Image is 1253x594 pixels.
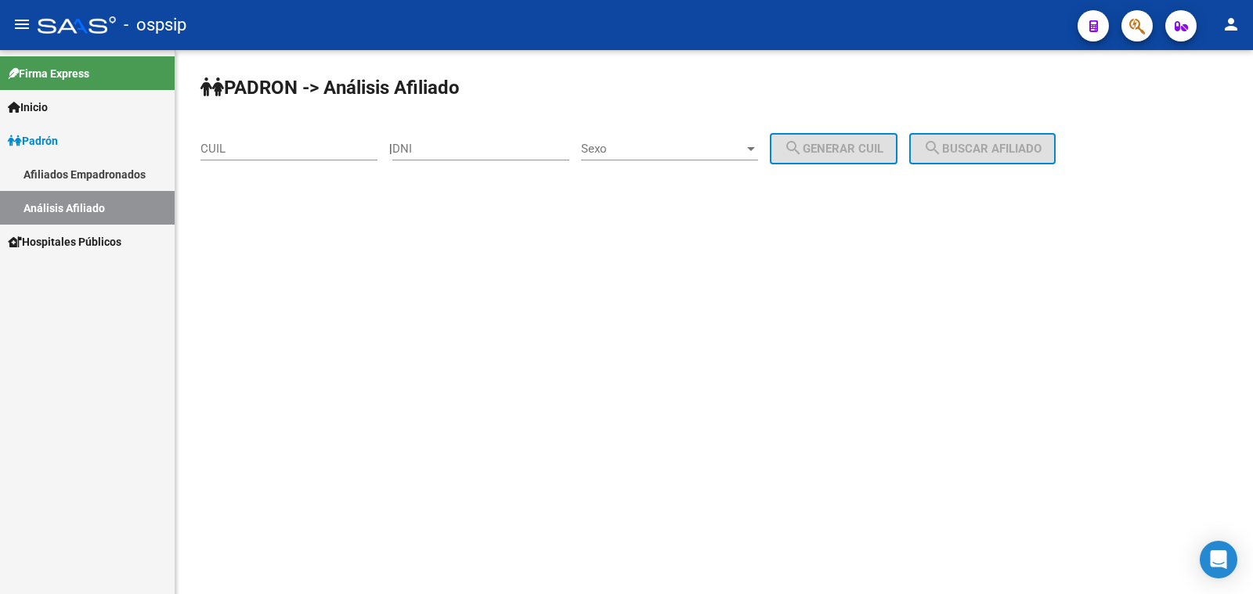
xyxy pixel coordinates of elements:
[923,139,942,157] mat-icon: search
[770,133,897,164] button: Generar CUIL
[13,15,31,34] mat-icon: menu
[8,65,89,82] span: Firma Express
[784,142,883,156] span: Generar CUIL
[784,139,803,157] mat-icon: search
[8,233,121,250] span: Hospitales Públicos
[909,133,1056,164] button: Buscar afiliado
[200,77,460,99] strong: PADRON -> Análisis Afiliado
[8,99,48,116] span: Inicio
[923,142,1042,156] span: Buscar afiliado
[1222,15,1240,34] mat-icon: person
[581,142,744,156] span: Sexo
[1200,541,1237,578] div: Open Intercom Messenger
[389,142,909,156] div: |
[124,8,186,42] span: - ospsip
[8,132,58,149] span: Padrón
